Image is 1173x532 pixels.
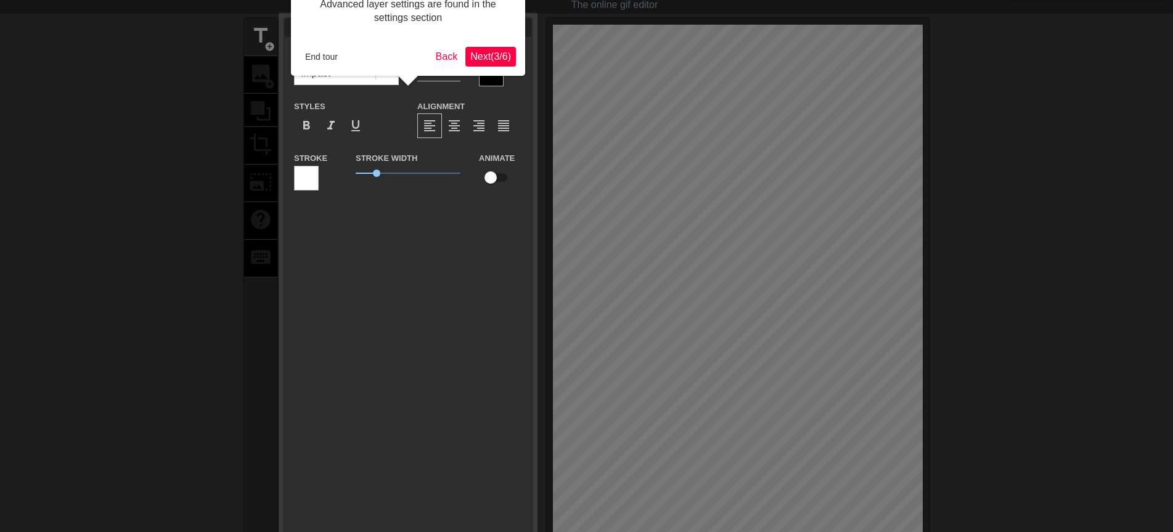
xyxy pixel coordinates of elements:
span: format_bold [299,118,314,133]
span: format_align_left [422,118,437,133]
label: Styles [294,100,325,113]
span: format_italic [324,118,338,133]
span: format_underline [348,118,363,133]
span: format_align_right [472,118,486,133]
button: Back [431,47,463,67]
span: Next ( 3 / 6 ) [470,51,511,62]
span: title [249,24,272,47]
label: Alignment [417,100,465,113]
span: format_align_justify [496,118,511,133]
label: Stroke [294,152,327,165]
span: format_align_center [447,118,462,133]
button: End tour [300,47,343,66]
label: Animate [479,152,515,165]
label: Stroke Width [356,152,417,165]
span: add_circle [264,41,275,52]
button: Next [465,47,516,67]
